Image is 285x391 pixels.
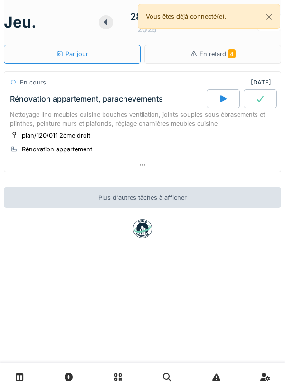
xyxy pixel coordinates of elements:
[258,4,280,29] button: Close
[22,145,92,154] div: Rénovation appartement
[4,13,37,31] h1: jeu.
[22,131,90,140] div: plan/120/011 2ème droit
[130,9,164,24] div: 28 août
[20,78,46,87] div: En cours
[199,50,236,57] span: En retard
[137,24,157,35] div: 2025
[228,49,236,58] span: 4
[10,110,275,128] div: Nettoyage lino meubles cuisine bouches ventilation, joints souples sous ébrasements et plinthes, ...
[133,219,152,238] img: badge-BVDL4wpA.svg
[251,78,275,87] div: [DATE]
[4,187,281,208] div: Plus d'autres tâches à afficher
[10,94,163,103] div: Rénovation appartement, parachevements
[56,49,88,58] div: Par jour
[138,4,280,29] div: Vous êtes déjà connecté(e).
